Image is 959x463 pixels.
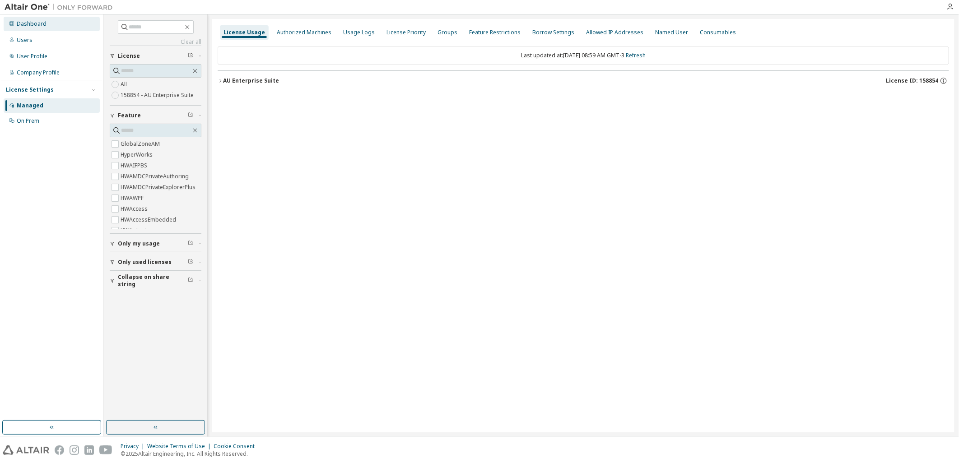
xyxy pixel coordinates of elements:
a: Refresh [626,51,646,59]
div: Consumables [700,29,736,36]
label: HWAIFPBS [121,160,149,171]
span: Clear filter [188,259,193,266]
div: AU Enterprise Suite [223,77,279,84]
a: Clear all [110,38,201,46]
div: User Profile [17,53,47,60]
span: License [118,52,140,60]
span: Clear filter [188,112,193,119]
div: Groups [438,29,457,36]
div: Dashboard [17,20,47,28]
label: HWAccessEmbedded [121,214,178,225]
img: youtube.svg [99,445,112,455]
label: HWAWPF [121,193,145,204]
div: Authorized Machines [277,29,331,36]
button: Only my usage [110,234,201,254]
div: Managed [17,102,43,109]
button: Feature [110,106,201,125]
div: On Prem [17,117,39,125]
span: License ID: 158854 [886,77,938,84]
button: Only used licenses [110,252,201,272]
div: Privacy [121,443,147,450]
button: Collapse on share string [110,271,201,291]
div: License Priority [386,29,426,36]
label: HWAMDCPrivateAuthoring [121,171,191,182]
div: License Settings [6,86,54,93]
div: Named User [655,29,688,36]
img: linkedin.svg [84,445,94,455]
div: Borrow Settings [532,29,574,36]
span: Only my usage [118,240,160,247]
label: 158854 - AU Enterprise Suite [121,90,196,101]
label: HyperWorks [121,149,154,160]
span: Feature [118,112,141,119]
label: HWAMDCPrivateExplorerPlus [121,182,197,193]
div: License Usage [223,29,265,36]
span: Collapse on share string [118,273,188,288]
label: HWAccess [121,204,149,214]
div: Company Profile [17,69,60,76]
span: Clear filter [188,240,193,247]
img: instagram.svg [70,445,79,455]
div: Cookie Consent [214,443,260,450]
img: facebook.svg [55,445,64,455]
div: Feature Restrictions [469,29,521,36]
button: License [110,46,201,66]
div: Allowed IP Addresses [586,29,643,36]
div: Usage Logs [343,29,375,36]
button: AU Enterprise SuiteLicense ID: 158854 [218,71,949,91]
span: Clear filter [188,52,193,60]
img: altair_logo.svg [3,445,49,455]
div: Users [17,37,33,44]
span: Clear filter [188,277,193,284]
img: Altair One [5,3,117,12]
label: All [121,79,129,90]
span: Only used licenses [118,259,172,266]
div: Last updated at: [DATE] 08:59 AM GMT-3 [218,46,949,65]
div: Website Terms of Use [147,443,214,450]
label: GlobalZoneAM [121,139,162,149]
label: HWActivate [121,225,151,236]
p: © 2025 Altair Engineering, Inc. All Rights Reserved. [121,450,260,458]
